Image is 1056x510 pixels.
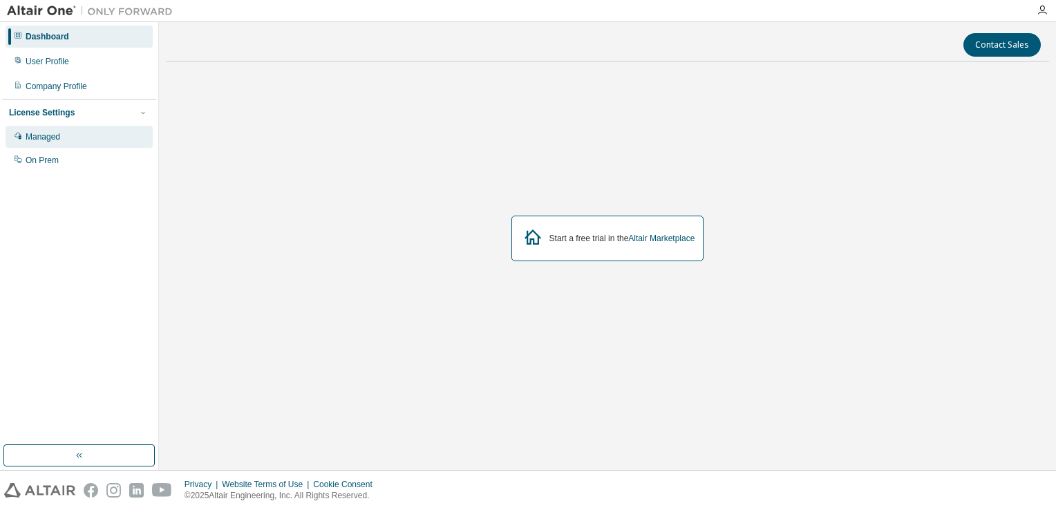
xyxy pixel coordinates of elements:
div: User Profile [26,56,69,67]
img: instagram.svg [106,483,121,498]
a: Altair Marketplace [628,234,695,243]
img: linkedin.svg [129,483,144,498]
img: altair_logo.svg [4,483,75,498]
div: Start a free trial in the [549,233,695,244]
div: License Settings [9,107,75,118]
div: Managed [26,131,60,142]
div: Dashboard [26,31,69,42]
div: Website Terms of Use [222,479,313,490]
div: Privacy [185,479,222,490]
div: Company Profile [26,81,87,92]
button: Contact Sales [963,33,1041,57]
p: © 2025 Altair Engineering, Inc. All Rights Reserved. [185,490,381,502]
img: youtube.svg [152,483,172,498]
img: facebook.svg [84,483,98,498]
div: On Prem [26,155,59,166]
div: Cookie Consent [313,479,380,490]
img: Altair One [7,4,180,18]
